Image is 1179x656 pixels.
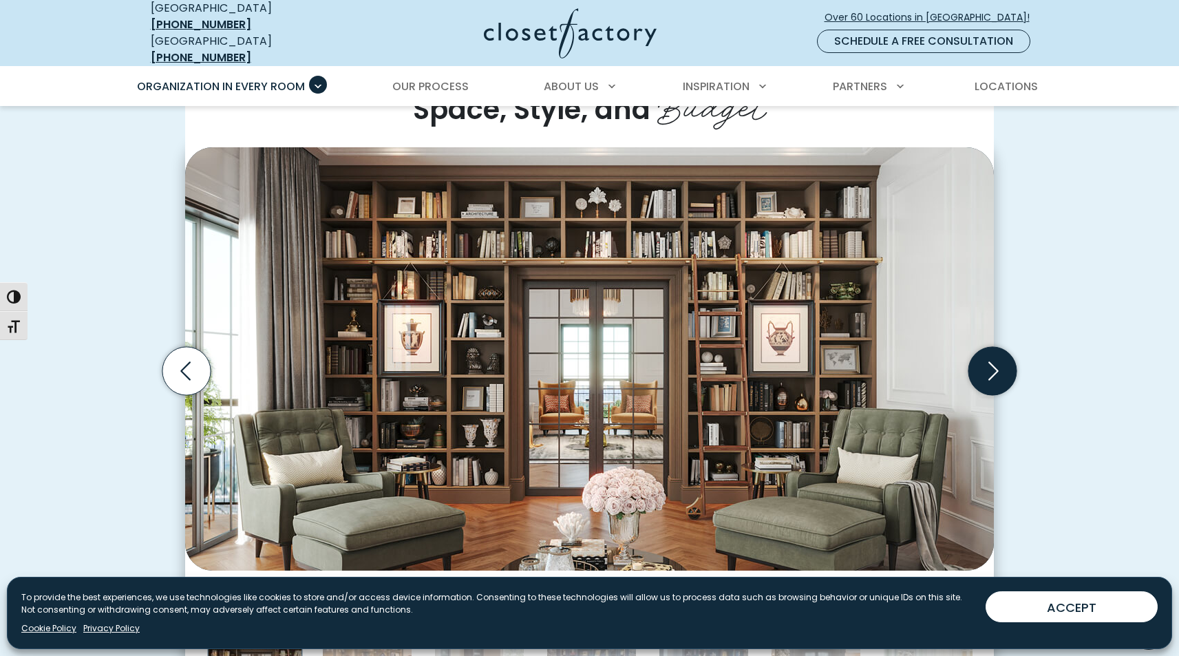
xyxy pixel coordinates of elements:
[137,78,305,94] span: Organization in Every Room
[21,591,975,616] p: To provide the best experiences, we use technologies like cookies to store and/or access device i...
[185,147,994,571] img: Grand library wall with built-in bookshelves and rolling ladder
[83,622,140,635] a: Privacy Policy
[544,78,599,94] span: About Us
[157,341,216,401] button: Previous slide
[824,6,1041,30] a: Over 60 Locations in [GEOGRAPHIC_DATA]!
[963,341,1022,401] button: Next slide
[151,17,251,32] a: [PHONE_NUMBER]
[185,571,994,595] figcaption: Grand library wall unit with built-in bookshelves and rolling wood ladder.
[21,622,76,635] a: Cookie Policy
[986,591,1158,622] button: ACCEPT
[151,50,251,65] a: [PHONE_NUMBER]
[484,8,657,59] img: Closet Factory Logo
[833,78,887,94] span: Partners
[817,30,1030,53] a: Schedule a Free Consultation
[127,67,1052,106] nav: Primary Menu
[683,78,750,94] span: Inspiration
[392,78,469,94] span: Our Process
[413,90,650,129] span: Space, Style, and
[151,33,350,66] div: [GEOGRAPHIC_DATA]
[975,78,1038,94] span: Locations
[825,10,1041,25] span: Over 60 Locations in [GEOGRAPHIC_DATA]!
